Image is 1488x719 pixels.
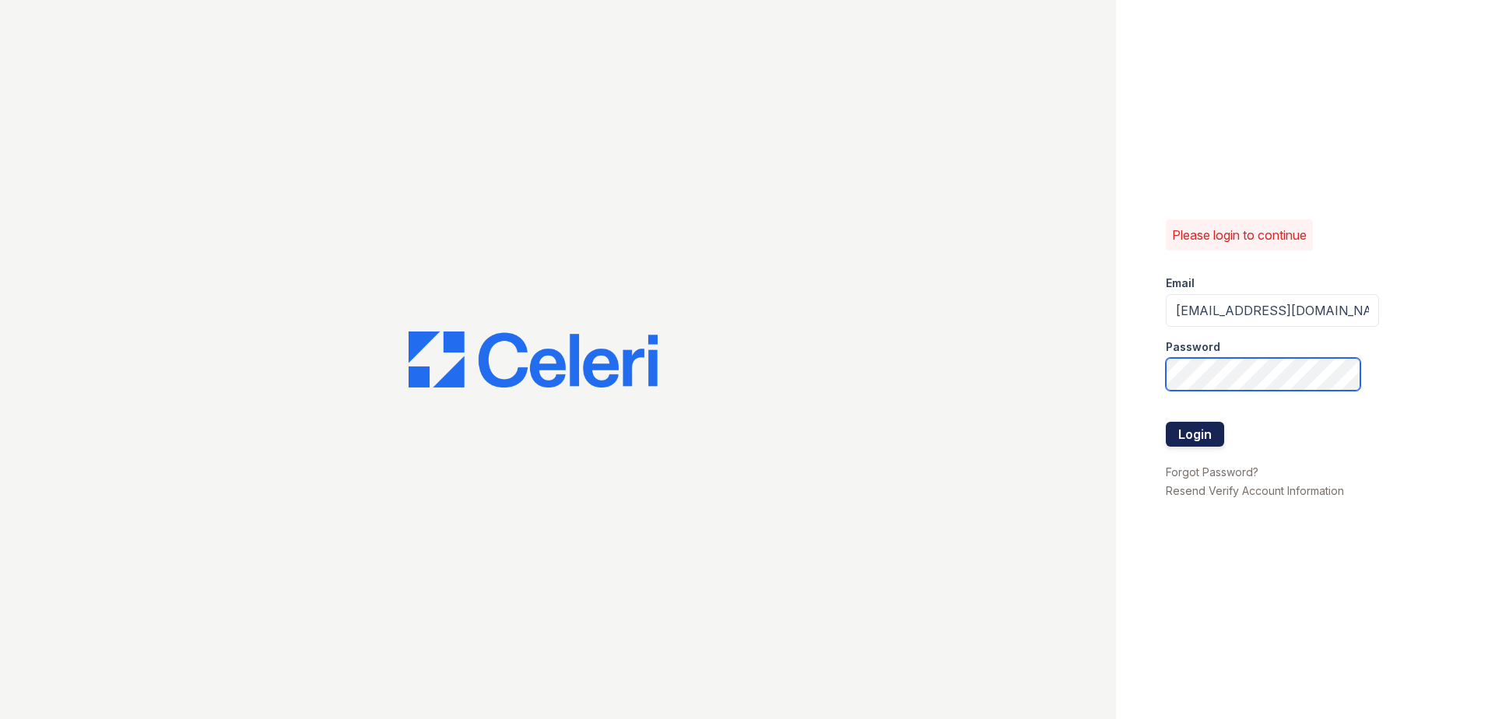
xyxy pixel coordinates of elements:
label: Email [1166,275,1195,291]
p: Please login to continue [1172,226,1307,244]
label: Password [1166,339,1220,355]
a: Resend Verify Account Information [1166,484,1344,497]
button: Login [1166,422,1224,447]
img: CE_Logo_Blue-a8612792a0a2168367f1c8372b55b34899dd931a85d93a1a3d3e32e68fde9ad4.png [409,331,658,388]
a: Forgot Password? [1166,465,1258,479]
